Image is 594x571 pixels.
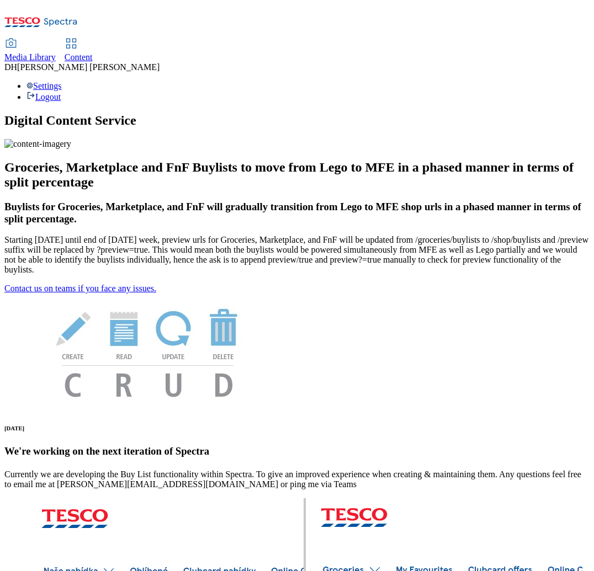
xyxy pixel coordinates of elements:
[4,469,590,489] p: Currently we are developing the Buy List functionality within Spectra. To give an improved experi...
[4,62,17,72] span: DH
[65,52,93,62] span: Content
[4,425,590,431] h6: [DATE]
[4,160,590,190] h2: Groceries, Marketplace and FnF Buylists to move from Lego to MFE in a phased manner in terms of s...
[4,201,590,225] h3: Buylists for Groceries, Marketplace, and FnF will gradually transition from Lego to MFE shop urls...
[4,52,56,62] span: Media Library
[4,113,590,128] h1: Digital Content Service
[4,284,156,293] a: Contact us on teams if you face any issues.
[26,92,61,102] a: Logout
[17,62,160,72] span: [PERSON_NAME] [PERSON_NAME]
[4,139,71,149] img: content-imagery
[65,39,93,62] a: Content
[26,81,62,90] a: Settings
[4,235,590,275] p: Starting [DATE] until end of [DATE] week, preview urls for Groceries, Marketplace, and FnF will b...
[4,445,590,457] h3: We're working on the next iteration of Spectra
[4,293,291,409] img: News Image
[4,39,56,62] a: Media Library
